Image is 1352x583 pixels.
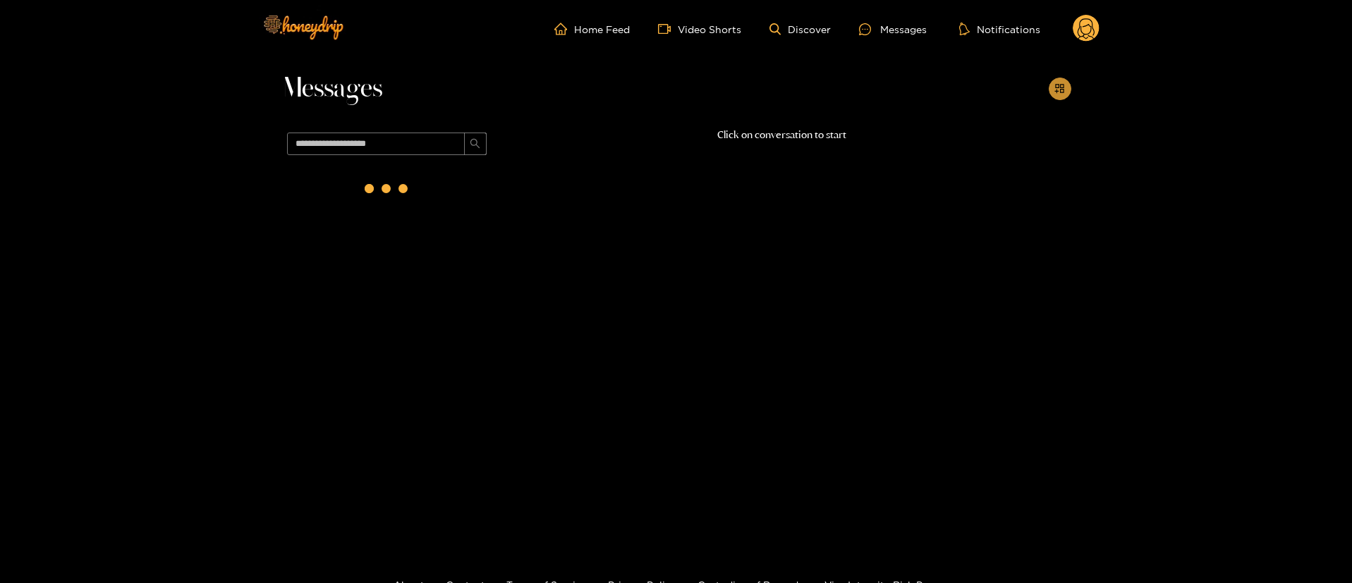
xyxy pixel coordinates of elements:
[859,21,927,37] div: Messages
[554,23,574,35] span: home
[1049,78,1071,100] button: appstore-add
[658,23,741,35] a: Video Shorts
[554,23,630,35] a: Home Feed
[281,72,382,106] span: Messages
[464,133,487,155] button: search
[1054,83,1065,95] span: appstore-add
[470,138,480,150] span: search
[955,22,1045,36] button: Notifications
[493,127,1071,143] p: Click on conversation to start
[658,23,678,35] span: video-camera
[769,23,831,35] a: Discover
